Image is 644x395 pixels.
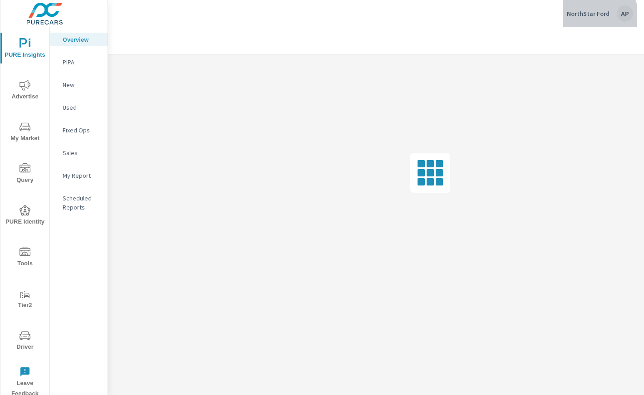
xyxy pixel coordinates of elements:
[3,288,47,311] span: Tier2
[50,123,108,137] div: Fixed Ops
[3,80,47,102] span: Advertise
[50,55,108,69] div: PIPA
[3,247,47,269] span: Tools
[3,38,47,60] span: PURE Insights
[50,191,108,214] div: Scheduled Reports
[3,205,47,227] span: PURE Identity
[50,146,108,160] div: Sales
[3,330,47,352] span: Driver
[50,101,108,114] div: Used
[63,171,100,180] p: My Report
[50,169,108,182] div: My Report
[63,126,100,135] p: Fixed Ops
[3,163,47,185] span: Query
[63,103,100,112] p: Used
[63,194,100,212] p: Scheduled Reports
[50,33,108,46] div: Overview
[63,58,100,67] p: PIPA
[617,5,633,22] div: AP
[63,35,100,44] p: Overview
[567,10,610,18] p: NorthStar Ford
[63,148,100,157] p: Sales
[63,80,100,89] p: New
[3,122,47,144] span: My Market
[50,78,108,92] div: New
